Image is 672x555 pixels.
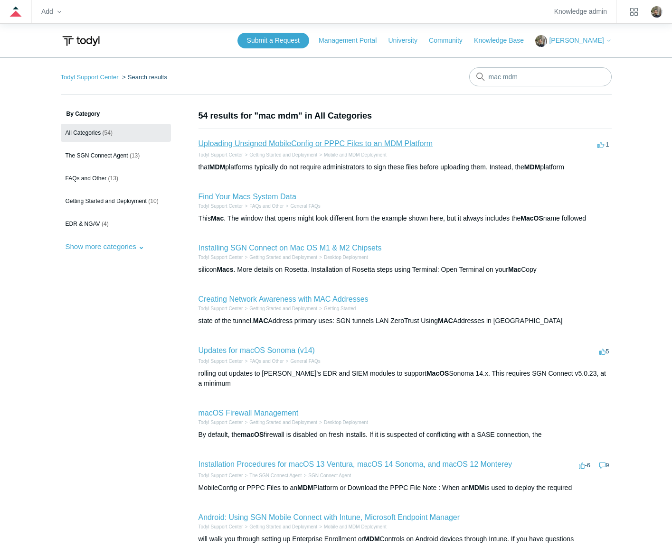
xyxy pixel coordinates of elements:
[249,306,317,311] a: Getting Started and Deployment
[317,419,368,426] li: Desktop Deployment
[199,254,243,261] li: Todyl Support Center
[61,169,171,187] a: FAQs and Other (13)
[199,419,243,426] li: Todyl Support Center
[241,431,264,438] em: macOS
[41,9,61,14] zd-hc-trigger: Add
[243,305,317,312] li: Getting Started and Deployment
[199,460,512,468] a: Installation Procedures for macOS 13 Ventura, macOS 14 Sonoma, and macOS 12 Monterey
[317,151,387,158] li: Mobile and MDM Deployment
[599,462,609,469] span: 9
[324,306,356,311] a: Getting Started
[388,36,426,46] a: University
[209,163,225,171] em: MDM
[199,139,433,148] a: Uploading Unsigned MobileConfig or PPPC Files to an MDM Platform
[599,348,609,355] span: 5
[61,110,171,118] h3: By Category
[243,151,317,158] li: Getting Started and Deployment
[199,244,382,252] a: Installing SGN Connect on Mac OS M1 & M2 Chipsets
[199,513,460,521] a: Android: Using SGN Mobile Connect with Intune, Microsoft Endpoint Manager
[284,358,321,365] li: General FAQs
[61,192,171,210] a: Getting Started and Deployment (10)
[651,6,663,18] img: user avatar
[324,420,368,425] a: Desktop Deployment
[199,534,612,544] div: will walk you through setting up Enterprise Enrollment or Controls on Android devices through Int...
[217,266,233,273] em: Macs
[317,523,387,530] li: Mobile and MDM Deployment
[130,152,140,159] span: (13)
[297,484,313,491] em: MDM
[317,254,368,261] li: Desktop Deployment
[148,198,158,204] span: (10)
[243,472,302,479] li: The SGN Connect Agent
[426,370,449,377] em: MacOS
[249,203,284,209] a: FAQs and Other
[290,203,320,209] a: General FAQs
[253,317,268,324] em: MAC
[61,32,101,50] img: Todyl Support Center Help Center home page
[199,473,243,478] a: Todyl Support Center
[249,524,317,529] a: Getting Started and Deployment
[66,152,128,159] span: The SGN Connect Agent
[524,163,540,171] em: MDM
[199,369,612,388] div: rolling out updates to [PERSON_NAME]'s EDR and SIEM modules to support Sonoma 14.x. This requires...
[199,420,243,425] a: Todyl Support Center
[199,409,299,417] a: macOS Firewall Management
[199,305,243,312] li: Todyl Support Center
[308,473,351,478] a: SGN Connect Agent
[317,305,356,312] li: Getting Started
[284,203,321,210] li: General FAQs
[199,152,243,157] a: Todyl Support Center
[324,255,368,260] a: Desktop Deployment
[61,238,149,255] button: Show more categories
[199,203,243,209] a: Todyl Support Center
[211,214,224,222] em: Mac
[61,74,119,81] a: Todyl Support Center
[199,306,243,311] a: Todyl Support Center
[243,254,317,261] li: Getting Started and Deployment
[199,110,612,122] h1: 54 results for "mac mdm" in All Categories
[61,74,121,81] li: Todyl Support Center
[579,462,591,469] span: -6
[102,221,109,227] span: (4)
[429,36,472,46] a: Community
[243,419,317,426] li: Getting Started and Deployment
[199,524,243,529] a: Todyl Support Center
[199,472,243,479] li: Todyl Support Center
[108,175,118,182] span: (13)
[66,221,100,227] span: EDR & NGAV
[249,255,317,260] a: Getting Started and Deployment
[66,129,101,136] span: All Categories
[199,213,612,223] div: This . The window that opens might look different from the example shown here, but it always incl...
[237,33,309,48] a: Submit a Request
[199,151,243,158] li: Todyl Support Center
[103,129,113,136] span: (54)
[521,214,543,222] em: MacOS
[535,35,611,47] button: [PERSON_NAME]
[199,193,296,201] a: Find Your Macs System Data
[243,358,284,365] li: FAQs and Other
[199,295,369,303] a: Creating Network Awareness with MAC Addresses
[199,523,243,530] li: Todyl Support Center
[302,472,351,479] li: SGN Connect Agent
[61,147,171,165] a: The SGN Connect Agent (13)
[469,484,484,491] em: MDM
[364,535,379,543] em: MDM
[61,215,171,233] a: EDR & NGAV (4)
[508,266,521,273] em: Mac
[199,430,612,440] div: By default, the firewall is disabled on fresh installs. If it is suspected of conflicting with a ...
[474,36,533,46] a: Knowledge Base
[319,36,386,46] a: Management Portal
[249,359,284,364] a: FAQs and Other
[249,420,317,425] a: Getting Started and Deployment
[199,359,243,364] a: Todyl Support Center
[199,162,612,172] div: that platforms typically do not require administrators to sign these files before uploading them....
[597,141,609,148] span: -1
[549,37,604,44] span: [PERSON_NAME]
[66,198,147,204] span: Getting Started and Deployment
[469,67,612,86] input: Search
[61,124,171,142] a: All Categories (54)
[120,74,167,81] li: Search results
[324,524,387,529] a: Mobile and MDM Deployment
[554,9,607,14] a: Knowledge admin
[243,203,284,210] li: FAQs and Other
